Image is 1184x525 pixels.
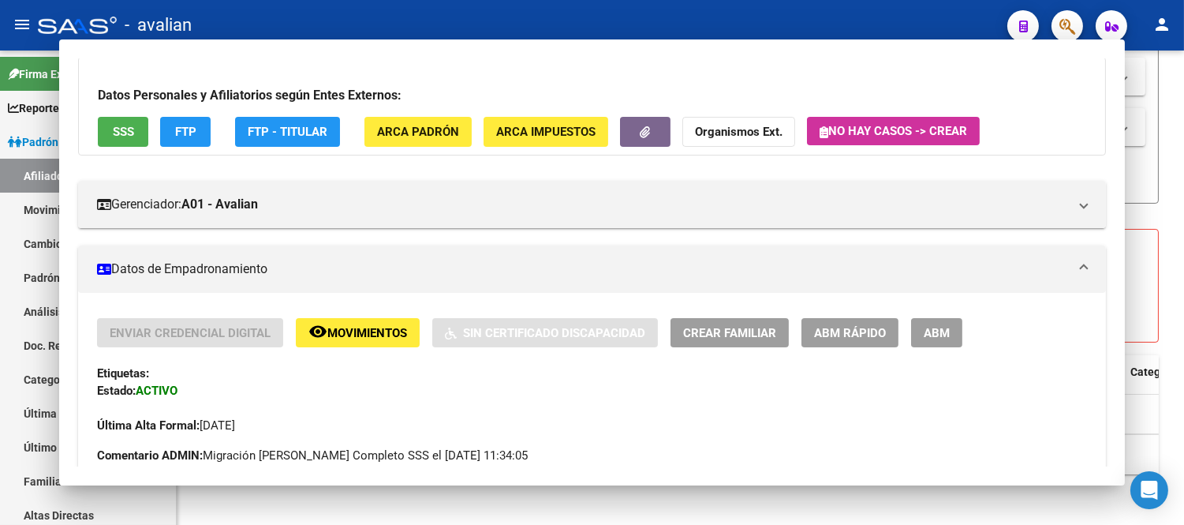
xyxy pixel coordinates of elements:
h3: Datos Personales y Afiliatorios según Entes Externos: [98,86,1086,105]
span: Firma Express [8,66,90,83]
strong: Comentario ADMIN: [97,448,203,463]
strong: Última Alta Formal: [97,418,200,433]
button: SSS [98,117,148,146]
mat-icon: person [1152,15,1171,34]
strong: Estado: [97,384,136,398]
span: - avalian [125,8,192,43]
button: Sin Certificado Discapacidad [432,318,658,347]
button: ARCA Padrón [364,117,472,146]
button: Movimientos [296,318,420,347]
button: No hay casos -> Crear [807,117,980,145]
span: ARCA Impuestos [496,126,596,140]
mat-expansion-panel-header: Gerenciador:A01 - Avalian [78,181,1106,228]
span: SSS [113,126,134,140]
span: Sin Certificado Discapacidad [463,326,645,340]
strong: ACTIVO [136,384,177,398]
span: FTP - Titular [248,126,327,140]
span: Categoria [1130,366,1180,378]
span: Enviar Credencial Digital [110,326,271,340]
span: Padrón [8,133,58,151]
button: Crear Familiar [670,318,789,347]
span: ABM [924,326,950,340]
button: Organismos Ext. [682,117,795,146]
span: [DATE] [97,418,235,433]
mat-panel-title: Datos de Empadronamiento [97,260,1068,279]
span: ABM Rápido [814,326,886,340]
button: ABM Rápido [801,318,898,347]
button: ARCA Impuestos [484,117,608,146]
strong: Organismos Ext. [695,126,782,140]
mat-icon: remove_red_eye [308,322,327,341]
mat-icon: menu [13,15,32,34]
span: FTP [175,126,196,140]
button: FTP - Titular [235,117,340,146]
span: Migración [PERSON_NAME] Completo SSS el [DATE] 11:34:05 [97,447,528,464]
span: ARCA Padrón [377,126,459,140]
button: ABM [911,318,962,347]
strong: A01 - Avalian [181,195,258,214]
mat-panel-title: Gerenciador: [97,195,1068,214]
mat-expansion-panel-header: Datos de Empadronamiento [78,246,1106,293]
span: Reportes [8,99,65,117]
span: Movimientos [327,326,407,340]
span: No hay casos -> Crear [820,124,967,138]
button: Enviar Credencial Digital [97,318,283,347]
div: Open Intercom Messenger [1130,471,1168,509]
strong: Etiquetas: [97,366,149,381]
button: FTP [160,117,211,146]
span: Crear Familiar [683,326,776,340]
